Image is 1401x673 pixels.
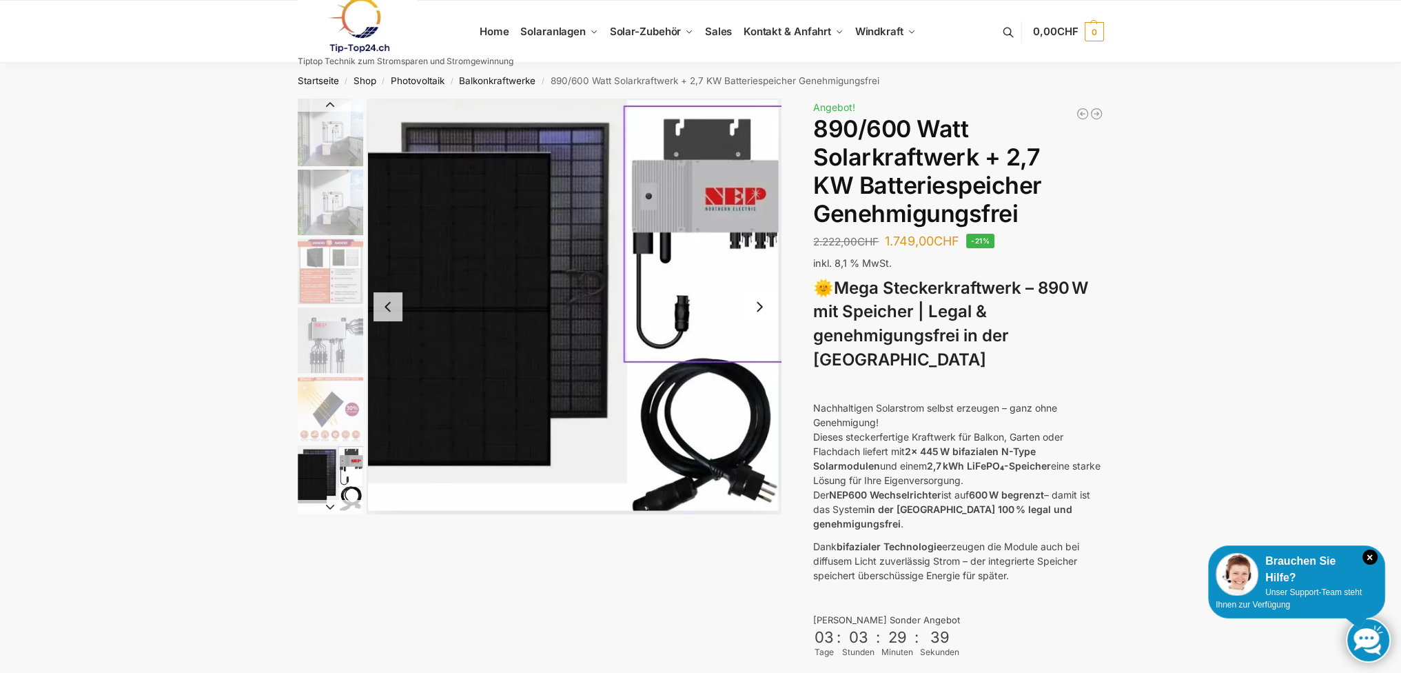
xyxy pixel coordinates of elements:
span: CHF [934,234,959,248]
div: : [914,628,919,655]
img: Balkonkraftwerk mit 2,7kw Speicher [298,99,363,166]
a: Startseite [298,75,339,86]
img: Customer service [1216,553,1258,596]
div: Brauchen Sie Hilfe? [1216,553,1378,586]
a: Balkonkraftwerke [459,75,535,86]
li: 5 / 12 [294,374,363,443]
span: / [444,76,459,87]
span: 0,00 [1033,25,1078,38]
div: [PERSON_NAME] Sonder Angebot [813,614,1103,627]
span: -21% [966,234,994,248]
div: Tage [813,646,835,659]
div: Sekunden [920,646,959,659]
li: 3 / 12 [294,237,363,305]
p: Tiptop Technik zum Stromsparen und Stromgewinnung [298,57,513,66]
span: / [376,76,391,87]
a: Solaranlagen [515,1,604,63]
h1: 890/600 Watt Solarkraftwerk + 2,7 KW Batteriespeicher Genehmigungsfrei [813,115,1103,228]
a: Kontakt & Anfahrt [737,1,849,63]
i: Schließen [1362,550,1378,565]
p: Nachhaltigen Solarstrom selbst erzeugen – ganz ohne Genehmigung! Dieses steckerfertige Kraftwerk ... [813,401,1103,531]
li: 1 / 12 [294,99,363,168]
div: 39 [921,628,958,646]
nav: Breadcrumb [273,63,1128,99]
div: Minuten [881,646,913,659]
img: Balkonkraftwerk 860 [298,445,363,511]
div: 29 [883,628,912,646]
h3: 🌞 [813,277,1103,372]
strong: 2,7 kWh LiFePO₄-Speicher [927,460,1051,472]
button: Next slide [298,500,363,514]
span: Kontakt & Anfahrt [744,25,831,38]
strong: in der [GEOGRAPHIC_DATA] 100 % legal und genehmigungsfrei [813,503,1072,530]
strong: bifazialer Technologie [837,541,942,552]
a: Mega Balkonkraftwerk 1780 Watt mit 2,7 kWh Speicher [1076,107,1090,121]
div: 03 [815,628,834,646]
div: : [837,628,841,655]
div: Stunden [842,646,875,659]
p: Dank erzeugen die Module auch bei diffusem Licht zuverlässig Strom – der integrierte Speicher spe... [813,539,1103,583]
img: Balkonkraftwerk mit 2,7kw Speicher [298,170,363,235]
li: 6 / 12 [367,99,781,514]
strong: Mega Steckerkraftwerk – 890 W mit Speicher | Legal & genehmigungsfrei in der [GEOGRAPHIC_DATA] [813,278,1088,370]
button: Previous slide [298,98,363,112]
a: Solar-Zubehör [604,1,699,63]
span: CHF [857,235,879,248]
bdi: 2.222,00 [813,235,879,248]
a: 0,00CHF 0 [1033,11,1103,52]
strong: NEP600 Wechselrichter [829,489,941,501]
img: Balkonkraftwerk 860 [367,99,781,514]
a: Windkraft [849,1,921,63]
span: inkl. 8,1 % MwSt. [813,257,892,269]
div: : [876,628,880,655]
a: Balkonkraftwerk 890 Watt Solarmodulleistung mit 2kW/h Zendure Speicher [1090,107,1103,121]
li: 6 / 12 [294,443,363,512]
img: BDS1000 [298,308,363,373]
div: 03 [843,628,873,646]
span: Angebot! [813,101,855,113]
a: Photovoltaik [391,75,444,86]
span: CHF [1057,25,1078,38]
li: 7 / 12 [294,512,363,581]
button: Next slide [745,292,774,321]
span: / [535,76,550,87]
a: Sales [699,1,737,63]
span: / [339,76,354,87]
strong: 2x 445 W bifazialen N-Type Solarmodulen [813,445,1036,472]
a: Shop [354,75,376,86]
span: Solaranlagen [520,25,586,38]
span: Unser Support-Team steht Ihnen zur Verfügung [1216,587,1362,610]
bdi: 1.749,00 [885,234,959,248]
span: Sales [705,25,733,38]
span: Solar-Zubehör [610,25,682,38]
img: Bificial im Vergleich zu billig Modulen [298,239,363,304]
img: Bificial 30 % mehr Leistung [298,376,363,442]
li: 2 / 12 [294,168,363,237]
span: 0 [1085,22,1104,41]
li: 4 / 12 [294,305,363,374]
button: Previous slide [374,292,402,321]
strong: 600 W begrenzt [969,489,1044,501]
span: Windkraft [855,25,903,38]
